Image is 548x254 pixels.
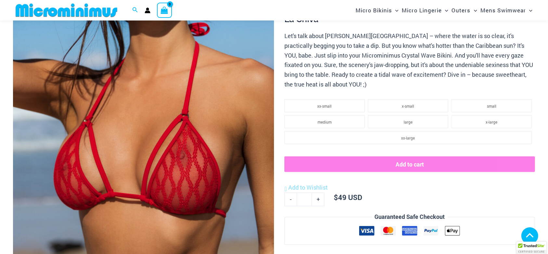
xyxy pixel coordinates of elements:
[13,3,120,18] img: MM SHOP LOGO FLAT
[400,2,450,19] a: Micro LingerieMenu ToggleMenu Toggle
[401,135,415,140] span: xx-large
[312,193,324,206] a: +
[450,2,479,19] a: OutersMenu ToggleMenu Toggle
[334,193,338,202] span: $
[471,2,477,19] span: Menu Toggle
[372,212,448,222] legend: Guaranteed Safe Checkout
[487,103,496,109] span: small
[334,193,362,202] bdi: 49 USD
[284,183,328,193] a: Add to Wishlist
[451,115,532,128] li: x-large
[442,2,448,19] span: Menu Toggle
[318,103,332,109] span: xx-small
[353,1,535,20] nav: Site Navigation
[284,131,532,144] li: xx-large
[284,156,535,172] button: Add to cart
[354,2,400,19] a: Micro BikinisMenu ToggleMenu Toggle
[479,2,534,19] a: Mens SwimwearMenu ToggleMenu Toggle
[284,99,365,112] li: xx-small
[132,6,138,15] a: Search icon link
[284,193,297,206] a: -
[404,119,412,125] span: large
[297,193,312,206] input: Product quantity
[526,2,532,19] span: Menu Toggle
[451,99,532,112] li: small
[318,119,332,125] span: medium
[157,3,172,18] a: View Shopping Cart, empty
[486,119,498,125] span: x-large
[368,115,448,128] li: large
[392,2,398,19] span: Menu Toggle
[284,115,365,128] li: medium
[402,103,414,109] span: x-small
[516,242,546,254] div: TrustedSite Certified
[288,183,328,191] span: Add to Wishlist
[356,2,392,19] span: Micro Bikinis
[452,2,471,19] span: Outers
[480,2,526,19] span: Mens Swimwear
[284,31,535,89] p: Let's talk about [PERSON_NAME][GEOGRAPHIC_DATA] – where the water is so clear, it's practically b...
[368,99,448,112] li: x-small
[145,7,150,13] a: Account icon link
[402,2,442,19] span: Micro Lingerie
